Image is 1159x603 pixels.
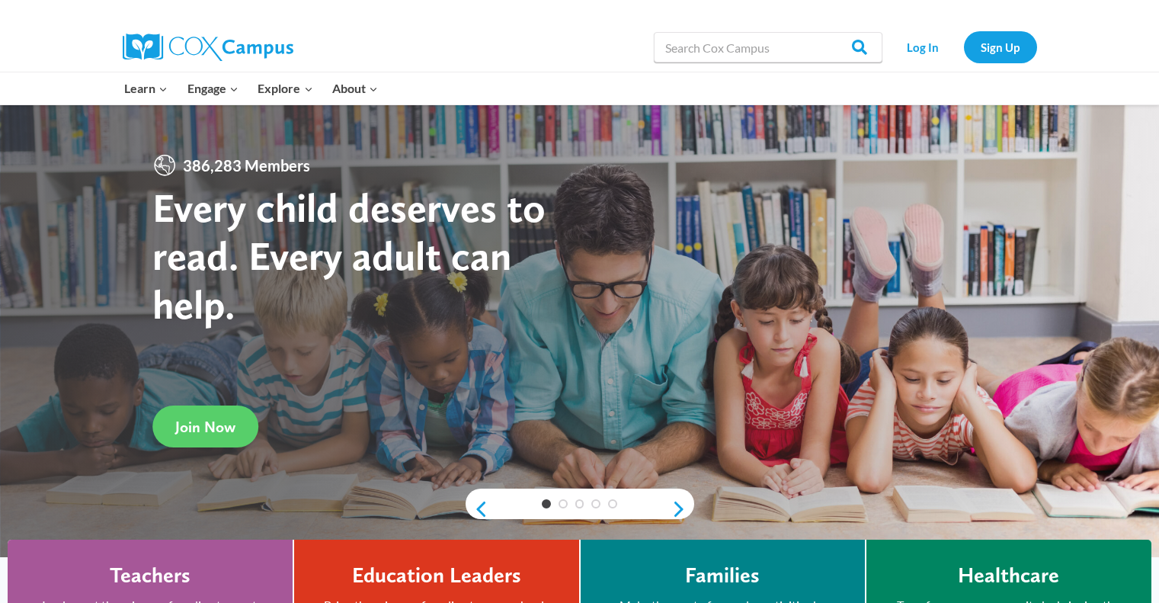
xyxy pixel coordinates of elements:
[332,79,378,98] span: About
[175,418,235,436] span: Join Now
[115,72,388,104] nav: Primary Navigation
[890,31,956,63] a: Log In
[466,500,488,518] a: previous
[177,153,316,178] span: 386,283 Members
[685,563,760,589] h4: Families
[575,499,584,508] a: 3
[890,31,1037,63] nav: Secondary Navigation
[671,500,694,518] a: next
[958,563,1059,589] h4: Healthcare
[110,563,190,589] h4: Teachers
[591,499,600,508] a: 4
[152,406,258,447] a: Join Now
[559,499,568,508] a: 2
[654,32,882,63] input: Search Cox Campus
[608,499,617,508] a: 5
[124,79,168,98] span: Learn
[152,183,546,329] strong: Every child deserves to read. Every adult can help.
[258,79,312,98] span: Explore
[964,31,1037,63] a: Sign Up
[123,34,293,61] img: Cox Campus
[352,563,521,589] h4: Education Leaders
[542,499,551,508] a: 1
[187,79,239,98] span: Engage
[466,494,694,524] div: content slider buttons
